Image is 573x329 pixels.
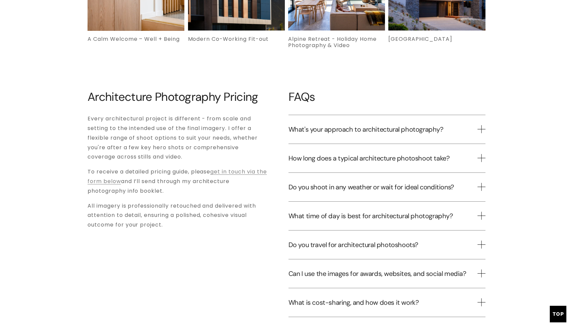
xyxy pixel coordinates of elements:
h2: FAQs [288,90,485,103]
span: Do you travel for architectural photoshoots? [288,240,477,249]
a: [GEOGRAPHIC_DATA] [388,35,452,43]
span: Do you shoot in any weather or wait for ideal conditions? [288,183,477,191]
button: What time of day is best for architectural photography? [288,202,485,230]
a: Top [550,306,566,322]
p: Every architectural project is different - from scale and setting to the intended use of the fina... [88,114,268,162]
p: To receive a detailed pricing guide, please and I’ll send through my architecture photography inf... [88,167,268,196]
a: A Calm Welcome – Well + Being [88,35,180,43]
a: Alpine Retreat - Holiday Home Photography & Video [288,35,377,49]
span: Can I use the images for awards, websites, and social media? [288,269,477,278]
h2: Architecture Photography Pricing [88,90,268,103]
a: Modern Co-Working Fit-out [188,35,269,43]
span: What time of day is best for architectural photography? [288,212,477,220]
span: What's your approach to architectural photography? [288,125,477,134]
span: How long does a typical architecture photoshoot take? [288,154,477,163]
button: How long does a typical architecture photoshoot take? [288,144,485,172]
button: Do you travel for architectural photoshoots? [288,230,485,259]
p: All imagery is professionally retouched and delivered with attention to detail, ensuring a polish... [88,201,268,230]
button: Can I use the images for awards, websites, and social media? [288,259,485,288]
button: What's your approach to architectural photography? [288,115,485,144]
span: What is cost-sharing, and how does it work? [288,298,477,307]
button: What is cost-sharing, and how does it work? [288,288,485,317]
button: Do you shoot in any weather or wait for ideal conditions? [288,173,485,201]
